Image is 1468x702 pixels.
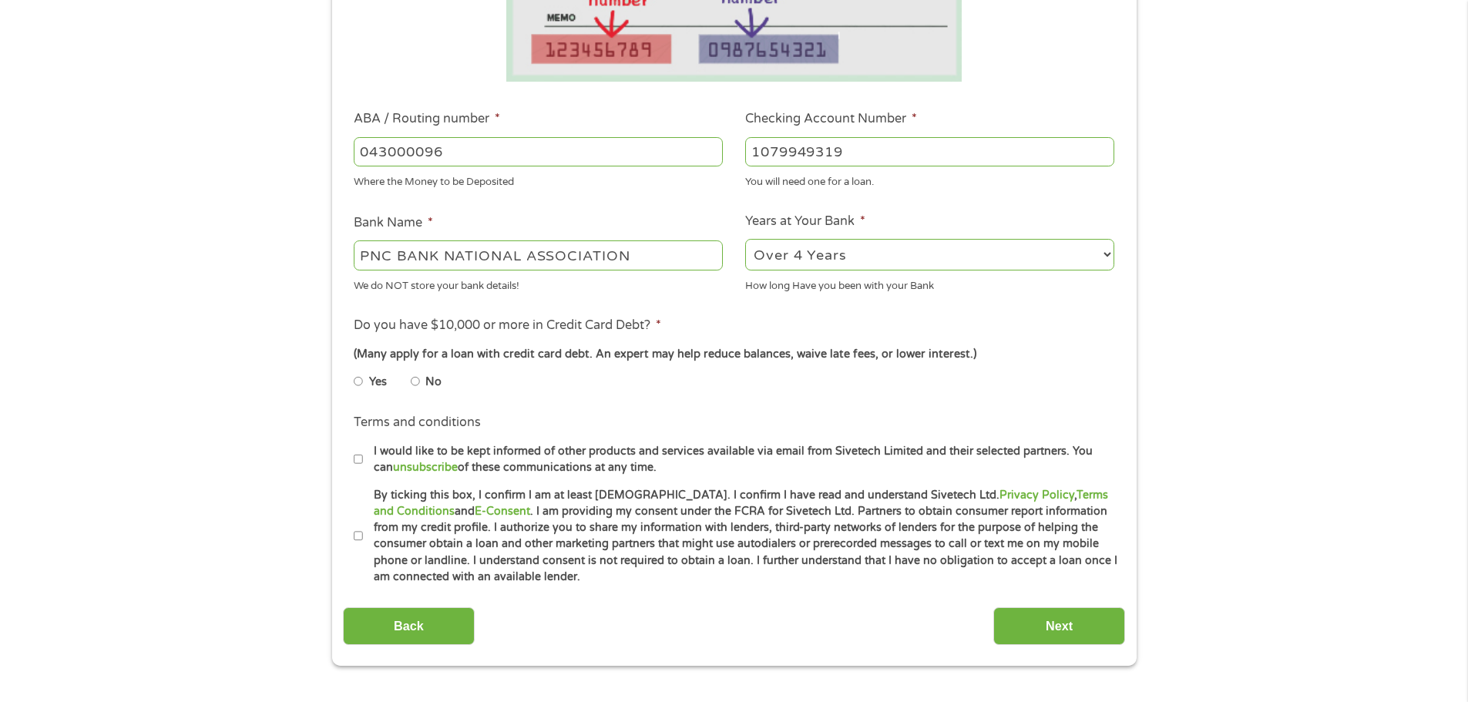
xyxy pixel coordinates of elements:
label: ABA / Routing number [354,111,500,127]
input: Next [993,607,1125,645]
div: (Many apply for a loan with credit card debt. An expert may help reduce balances, waive late fees... [354,346,1114,363]
label: Years at Your Bank [745,213,865,230]
div: We do NOT store your bank details! [354,273,723,294]
label: Checking Account Number [745,111,917,127]
label: By ticking this box, I confirm I am at least [DEMOGRAPHIC_DATA]. I confirm I have read and unders... [363,487,1119,586]
div: You will need one for a loan. [745,170,1114,190]
label: Bank Name [354,215,433,231]
label: Do you have $10,000 or more in Credit Card Debt? [354,317,661,334]
input: Back [343,607,475,645]
input: 345634636 [745,137,1114,166]
a: unsubscribe [393,461,458,474]
label: I would like to be kept informed of other products and services available via email from Sivetech... [363,443,1119,476]
div: How long Have you been with your Bank [745,273,1114,294]
div: Where the Money to be Deposited [354,170,723,190]
a: Privacy Policy [999,489,1074,502]
label: Terms and conditions [354,415,481,431]
a: Terms and Conditions [374,489,1108,518]
a: E-Consent [475,505,530,518]
label: Yes [369,374,387,391]
label: No [425,374,442,391]
input: 263177916 [354,137,723,166]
